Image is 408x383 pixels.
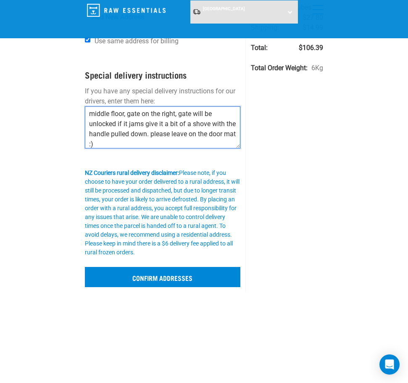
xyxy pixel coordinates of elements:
[87,4,166,17] img: Raw Essentials Logo
[379,354,400,375] div: Open Intercom Messenger
[311,63,323,73] span: 6Kg
[85,169,179,176] b: NZ Couriers rural delivery disclaimer:
[95,37,179,45] span: Use same address for billing
[85,70,241,79] h4: Special delivery instructions
[85,267,241,287] input: Confirm addresses
[85,169,241,257] div: Please note, if you choose to have your order delivered to a rural address, it will still be proc...
[85,37,90,42] input: Use same address for billing
[299,43,323,53] span: $106.39
[203,6,245,11] span: [GEOGRAPHIC_DATA]
[192,8,201,15] img: van-moving.png
[251,44,268,52] strong: Total:
[251,64,308,72] strong: Total Order Weight:
[85,86,241,106] p: If you have any special delivery instructions for our drivers, enter them here:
